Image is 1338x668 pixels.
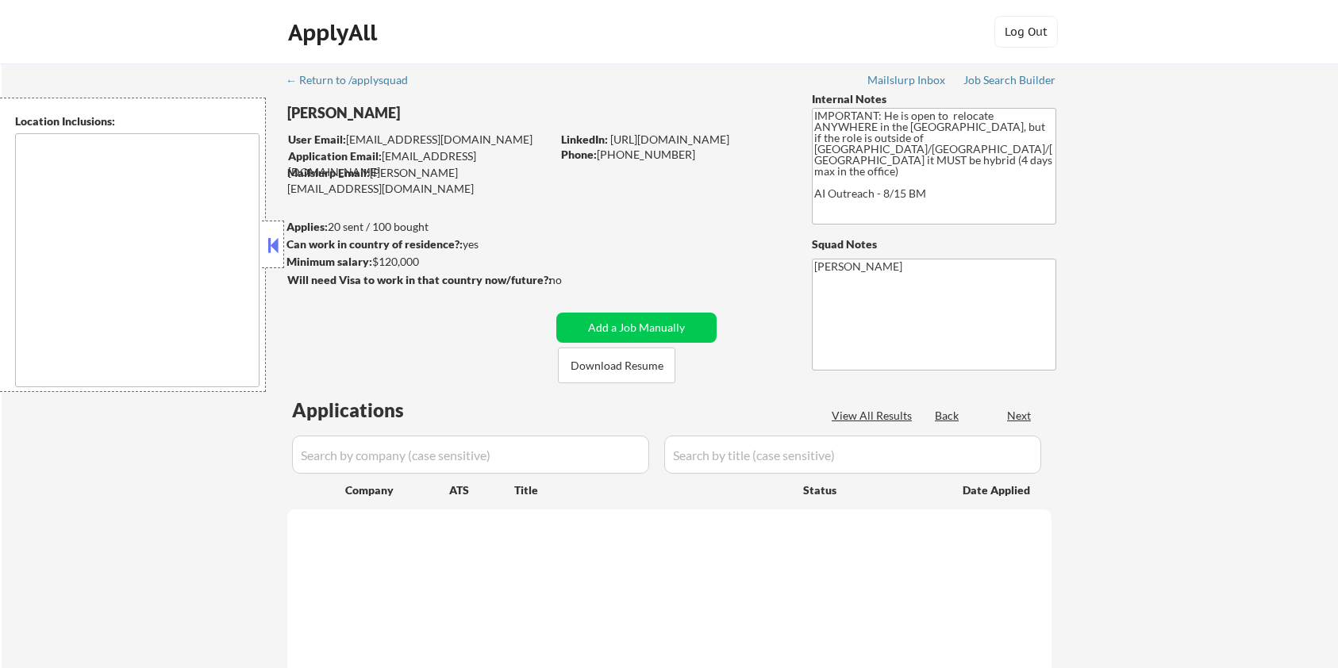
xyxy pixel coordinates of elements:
[286,220,328,233] strong: Applies:
[549,272,594,288] div: no
[288,19,382,46] div: ApplyAll
[994,16,1058,48] button: Log Out
[514,482,788,498] div: Title
[286,237,463,251] strong: Can work in country of residence?:
[832,408,917,424] div: View All Results
[286,219,551,235] div: 20 sent / 100 bought
[610,132,729,146] a: [URL][DOMAIN_NAME]
[561,148,597,161] strong: Phone:
[558,347,675,383] button: Download Resume
[292,401,449,420] div: Applications
[288,132,346,146] strong: User Email:
[963,75,1056,86] div: Job Search Builder
[286,236,546,252] div: yes
[292,436,649,474] input: Search by company (case sensitive)
[287,103,613,123] div: [PERSON_NAME]
[812,236,1056,252] div: Squad Notes
[286,255,372,268] strong: Minimum salary:
[287,273,552,286] strong: Will need Visa to work in that country now/future?:
[561,147,786,163] div: [PHONE_NUMBER]
[287,166,370,179] strong: Mailslurp Email:
[286,74,423,90] a: ← Return to /applysquad
[288,132,551,148] div: [EMAIL_ADDRESS][DOMAIN_NAME]
[935,408,960,424] div: Back
[1007,408,1032,424] div: Next
[867,75,947,86] div: Mailslurp Inbox
[286,75,423,86] div: ← Return to /applysquad
[803,475,940,504] div: Status
[867,74,947,90] a: Mailslurp Inbox
[288,149,382,163] strong: Application Email:
[664,436,1041,474] input: Search by title (case sensitive)
[15,113,260,129] div: Location Inclusions:
[286,254,551,270] div: $120,000
[812,91,1056,107] div: Internal Notes
[345,482,449,498] div: Company
[449,482,514,498] div: ATS
[287,165,551,196] div: [PERSON_NAME][EMAIL_ADDRESS][DOMAIN_NAME]
[963,482,1032,498] div: Date Applied
[288,148,551,179] div: [EMAIL_ADDRESS][DOMAIN_NAME]
[561,132,608,146] strong: LinkedIn:
[556,313,717,343] button: Add a Job Manually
